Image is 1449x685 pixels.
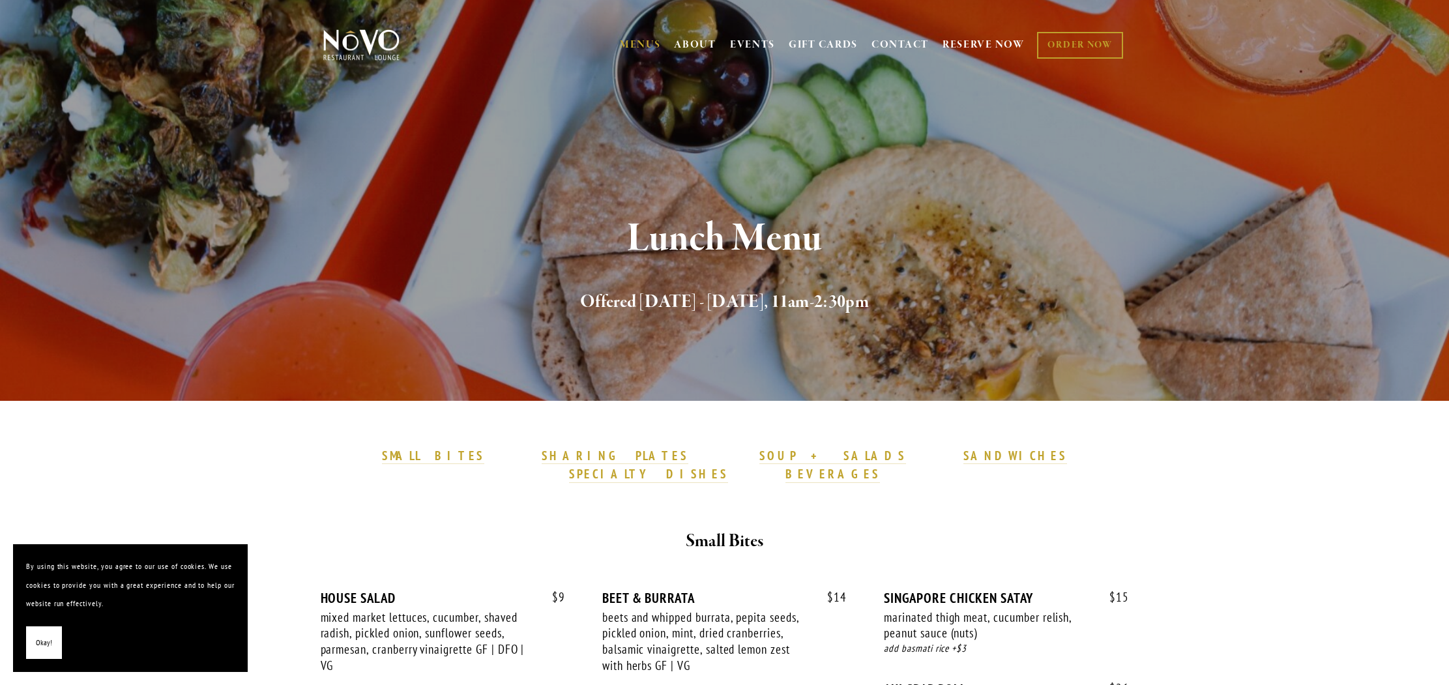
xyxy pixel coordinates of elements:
div: SINGAPORE CHICKEN SATAY [884,590,1128,606]
strong: SHARING PLATES [542,448,688,463]
span: 9 [539,590,565,605]
h2: Offered [DATE] - [DATE], 11am-2:30pm [345,289,1105,316]
section: Cookie banner [13,544,248,672]
a: GIFT CARDS [789,33,858,57]
a: CONTACT [871,33,929,57]
div: beets and whipped burrata, pepita seeds, pickled onion, mint, dried cranberries, balsamic vinaigr... [602,609,810,674]
img: Novo Restaurant &amp; Lounge [321,29,402,61]
strong: SPECIALTY DISHES [569,466,728,482]
strong: SANDWICHES [963,448,1068,463]
div: BEET & BURRATA [602,590,847,606]
strong: SMALL BITES [382,448,484,463]
span: $ [827,589,834,605]
span: 15 [1096,590,1129,605]
button: Okay! [26,626,62,660]
span: $ [552,589,559,605]
a: EVENTS [730,38,775,51]
div: add basmati rice +$3 [884,641,1128,656]
a: ABOUT [674,38,716,51]
div: HOUSE SALAD [321,590,565,606]
a: MENUS [620,38,661,51]
div: marinated thigh meat, cucumber relish, peanut sauce (nuts) [884,609,1091,641]
a: RESERVE NOW [943,33,1025,57]
span: 14 [814,590,847,605]
p: By using this website, you agree to our use of cookies. We use cookies to provide you with a grea... [26,557,235,613]
strong: Small Bites [686,530,763,553]
span: $ [1109,589,1116,605]
a: ORDER NOW [1037,32,1122,59]
a: SPECIALTY DISHES [569,466,728,483]
a: SHARING PLATES [542,448,688,465]
a: SOUP + SALADS [759,448,905,465]
a: SANDWICHES [963,448,1068,465]
strong: BEVERAGES [785,466,881,482]
a: SMALL BITES [382,448,484,465]
span: Okay! [36,634,52,652]
strong: SOUP + SALADS [759,448,905,463]
h1: Lunch Menu [345,218,1105,260]
div: mixed market lettuces, cucumber, shaved radish, pickled onion, sunflower seeds, parmesan, cranber... [321,609,528,674]
a: BEVERAGES [785,466,881,483]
